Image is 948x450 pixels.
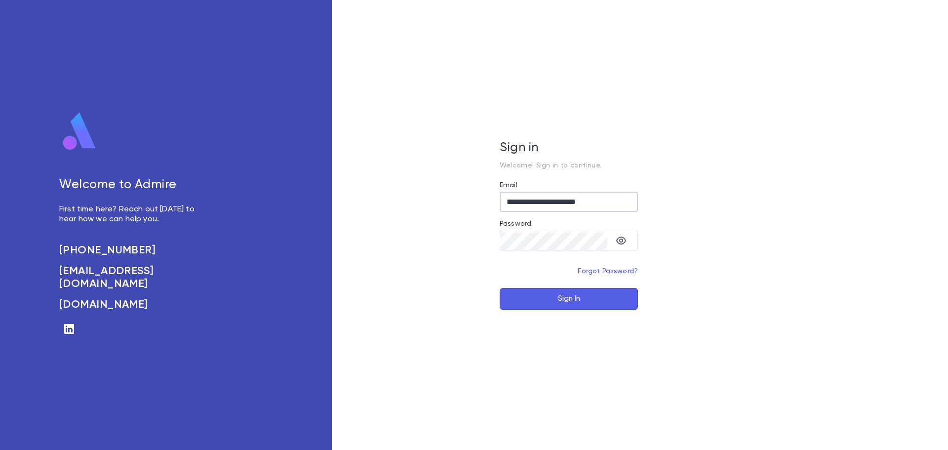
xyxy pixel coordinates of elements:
[59,205,205,224] p: First time here? Reach out [DATE] to hear how we can help you.
[59,112,100,151] img: logo
[59,298,205,311] a: [DOMAIN_NAME]
[500,181,517,189] label: Email
[59,244,205,257] a: [PHONE_NUMBER]
[578,268,638,275] a: Forgot Password?
[500,288,638,310] button: Sign In
[500,162,638,169] p: Welcome! Sign in to continue.
[611,231,631,250] button: toggle password visibility
[59,265,205,290] a: [EMAIL_ADDRESS][DOMAIN_NAME]
[500,220,531,228] label: Password
[500,141,638,156] h5: Sign in
[59,178,205,193] h5: Welcome to Admire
